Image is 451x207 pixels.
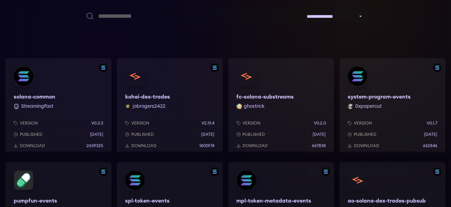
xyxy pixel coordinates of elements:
[87,143,103,148] p: 2639325
[211,64,219,72] img: Filter by solana network
[433,64,441,72] img: Filter by solana network
[200,143,215,148] p: 1800974
[312,143,326,148] p: 667838
[354,143,379,148] p: Download
[243,120,261,126] p: Version
[20,143,45,148] p: Download
[211,168,219,176] img: Filter by solana network
[20,132,42,137] p: Published
[314,120,326,126] p: v0.2.0
[90,132,103,137] p: [DATE]
[201,132,215,137] p: [DATE]
[133,103,165,110] button: jobrogers2422
[131,120,149,126] p: Version
[427,120,437,126] p: v0.1.7
[340,58,446,157] a: Filter by solana networksystem-program-eventssystem-program-events0xpapercut 0xpapercutVersionv0....
[99,64,107,72] img: Filter by solana network
[5,58,111,157] a: Filter by solana networksolana-commonsolana-common StreamingFastVersionv0.3.3Published[DATE]Downl...
[424,132,437,137] p: [DATE]
[228,58,334,157] a: fc-solana-substreamsfc-solana-substreamsghostrick ghostrickVersionv0.2.0Published[DATE]Download66...
[131,132,154,137] p: Published
[322,168,330,176] img: Filter by solana network
[354,132,376,137] p: Published
[202,120,215,126] p: v2.19.4
[244,103,265,110] button: ghostrick
[313,132,326,137] p: [DATE]
[91,120,103,126] p: v0.3.3
[131,143,157,148] p: Download
[354,120,372,126] p: Version
[243,132,265,137] p: Published
[20,120,38,126] p: Version
[423,143,437,148] p: 662846
[99,168,107,176] img: Filter by solana network
[21,103,53,110] button: StreamingFast
[355,103,382,110] button: 0xpapercut
[243,143,268,148] p: Download
[433,168,441,176] img: Filter by solana network
[117,58,223,157] a: Filter by solana networkkohei-dex-tradeskohei-dex-tradesjobrogers2422 jobrogers2422Versionv2.19.4...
